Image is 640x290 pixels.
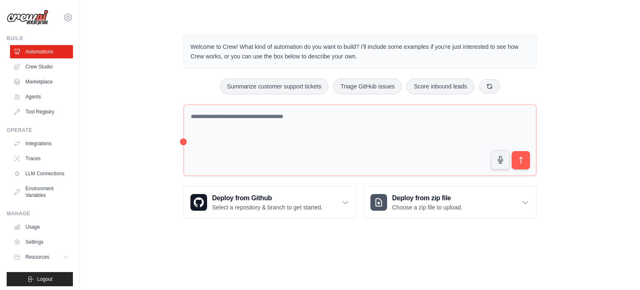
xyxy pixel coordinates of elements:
a: Integrations [10,137,73,150]
a: Agents [10,90,73,103]
button: Summarize customer support tickets [220,78,328,94]
a: Marketplace [10,75,73,88]
button: Resources [10,250,73,264]
span: Logout [37,276,52,282]
img: Logo [7,10,48,25]
a: Crew Studio [10,60,73,73]
h3: Deploy from zip file [392,193,462,203]
a: Usage [10,220,73,234]
a: Environment Variables [10,182,73,202]
p: Choose a zip file to upload. [392,203,462,212]
div: Manage [7,210,73,217]
p: Select a repository & branch to get started. [212,203,322,212]
div: Operate [7,127,73,134]
a: Automations [10,45,73,58]
h3: Deploy from Github [212,193,322,203]
a: Tool Registry [10,105,73,119]
a: Traces [10,152,73,165]
a: LLM Connections [10,167,73,180]
button: Triage GitHub issues [333,78,402,94]
div: Build [7,35,73,42]
button: Score inbound leads [407,78,474,94]
a: Settings [10,235,73,249]
span: Resources [25,254,49,260]
p: Welcome to Crew! What kind of automation do you want to build? I'll include some examples if you'... [190,42,530,61]
button: Logout [7,272,73,286]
